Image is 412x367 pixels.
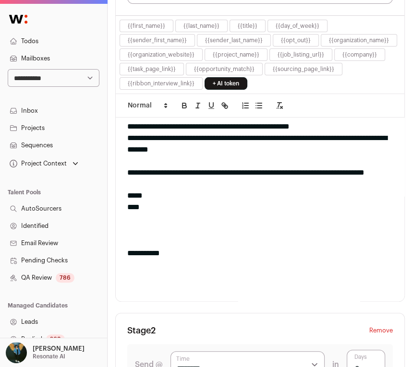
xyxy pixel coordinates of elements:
[369,325,393,336] button: Remove
[33,353,65,360] p: Resonate AI
[6,342,27,363] img: 12031951-medium_jpg
[33,345,85,353] p: [PERSON_NAME]
[183,22,219,30] button: {{last_name}}
[128,65,176,73] button: {{task_page_link}}
[128,36,187,44] button: {{sender_first_name}}
[205,36,263,44] button: {{sender_last_name}}
[8,160,67,167] div: Project Context
[56,273,74,283] div: 786
[151,326,156,335] span: 2
[273,65,334,73] button: {{sourcing_page_link}}
[205,77,247,90] a: + AI token
[127,325,156,336] h3: Stage
[238,22,257,30] button: {{title}}
[276,22,319,30] button: {{day_of_week}}
[128,22,165,30] button: {{first_name}}
[194,65,254,73] button: {{opportunity_match}}
[213,51,259,59] button: {{project_name}}
[281,36,311,44] button: {{opt_out}}
[128,80,194,87] button: {{ribbon_interview_link}}
[342,51,377,59] button: {{company}}
[8,157,80,170] button: Open dropdown
[278,51,324,59] button: {{job_listing_url}}
[329,36,389,44] button: {{organization_name}}
[46,334,65,344] div: 269
[4,342,86,363] button: Open dropdown
[4,10,33,29] img: Wellfound
[128,51,194,59] button: {{organization_website}}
